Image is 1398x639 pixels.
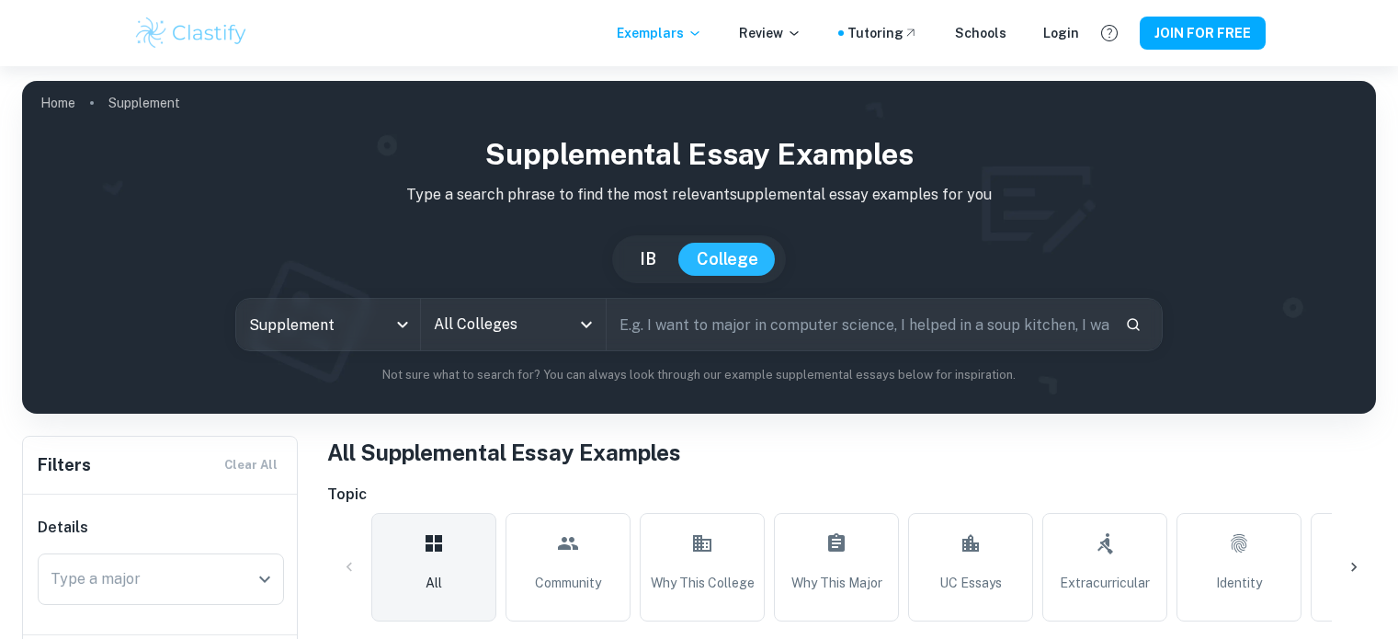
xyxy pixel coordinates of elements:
[40,90,75,116] a: Home
[426,573,442,593] span: All
[133,15,250,51] img: Clastify logo
[37,184,1361,206] p: Type a search phrase to find the most relevant supplemental essay examples for you
[607,299,1110,350] input: E.g. I want to major in computer science, I helped in a soup kitchen, I want to join the debate t...
[38,517,284,539] h6: Details
[236,299,420,350] div: Supplement
[739,23,801,43] p: Review
[1094,17,1125,49] button: Help and Feedback
[939,573,1002,593] span: UC Essays
[678,243,777,276] button: College
[38,452,91,478] h6: Filters
[37,366,1361,384] p: Not sure what to search for? You can always look through our example supplemental essays below fo...
[617,23,702,43] p: Exemplars
[791,573,882,593] span: Why This Major
[37,132,1361,177] h1: Supplemental Essay Examples
[1216,573,1262,593] span: Identity
[22,81,1376,414] img: profile cover
[955,23,1006,43] a: Schools
[1060,573,1150,593] span: Extracurricular
[327,484,1376,506] h6: Topic
[1140,17,1266,50] button: JOIN FOR FREE
[108,93,180,113] p: Supplement
[252,566,278,592] button: Open
[621,243,675,276] button: IB
[847,23,918,43] a: Tutoring
[327,436,1376,469] h1: All Supplemental Essay Examples
[1118,309,1149,340] button: Search
[651,573,755,593] span: Why This College
[535,573,601,593] span: Community
[574,312,599,337] button: Open
[1043,23,1079,43] a: Login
